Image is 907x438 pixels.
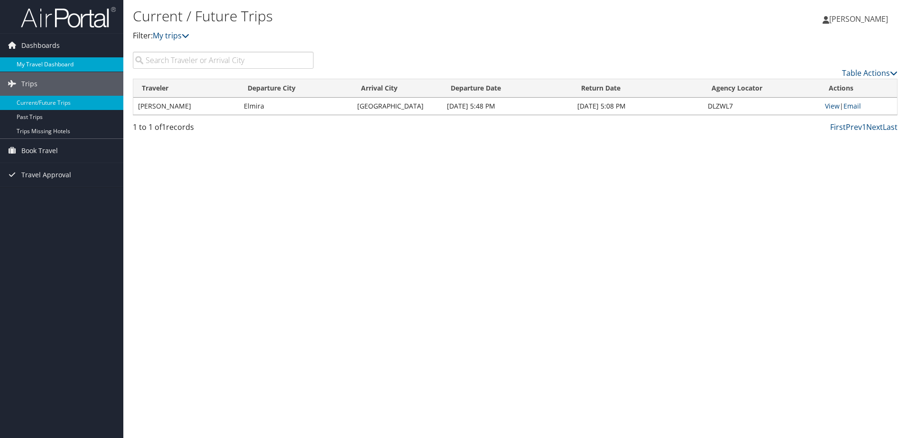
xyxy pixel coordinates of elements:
input: Search Traveler or Arrival City [133,52,314,69]
h1: Current / Future Trips [133,6,643,26]
span: Dashboards [21,34,60,57]
a: Next [866,122,883,132]
th: Departure Date: activate to sort column descending [442,79,573,98]
a: 1 [862,122,866,132]
td: Elmira [239,98,352,115]
a: My trips [153,30,189,41]
span: Trips [21,72,37,96]
span: Travel Approval [21,163,71,187]
td: [DATE] 5:48 PM [442,98,573,115]
th: Arrival City: activate to sort column ascending [352,79,442,98]
a: View [825,101,840,110]
span: [PERSON_NAME] [829,14,888,24]
a: Last [883,122,898,132]
span: 1 [162,122,166,132]
p: Filter: [133,30,643,42]
td: [PERSON_NAME] [133,98,239,115]
div: 1 to 1 of records [133,121,314,137]
td: [GEOGRAPHIC_DATA] [352,98,442,115]
th: Departure City: activate to sort column ascending [239,79,352,98]
td: DLZWL7 [703,98,820,115]
th: Agency Locator: activate to sort column ascending [703,79,820,98]
a: Prev [846,122,862,132]
a: Table Actions [842,68,898,78]
a: [PERSON_NAME] [823,5,898,33]
span: Book Travel [21,139,58,163]
td: [DATE] 5:08 PM [573,98,703,115]
th: Return Date: activate to sort column ascending [573,79,703,98]
a: Email [843,101,861,110]
th: Traveler: activate to sort column ascending [133,79,239,98]
td: | [820,98,897,115]
img: airportal-logo.png [21,6,116,28]
th: Actions [820,79,897,98]
a: First [830,122,846,132]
